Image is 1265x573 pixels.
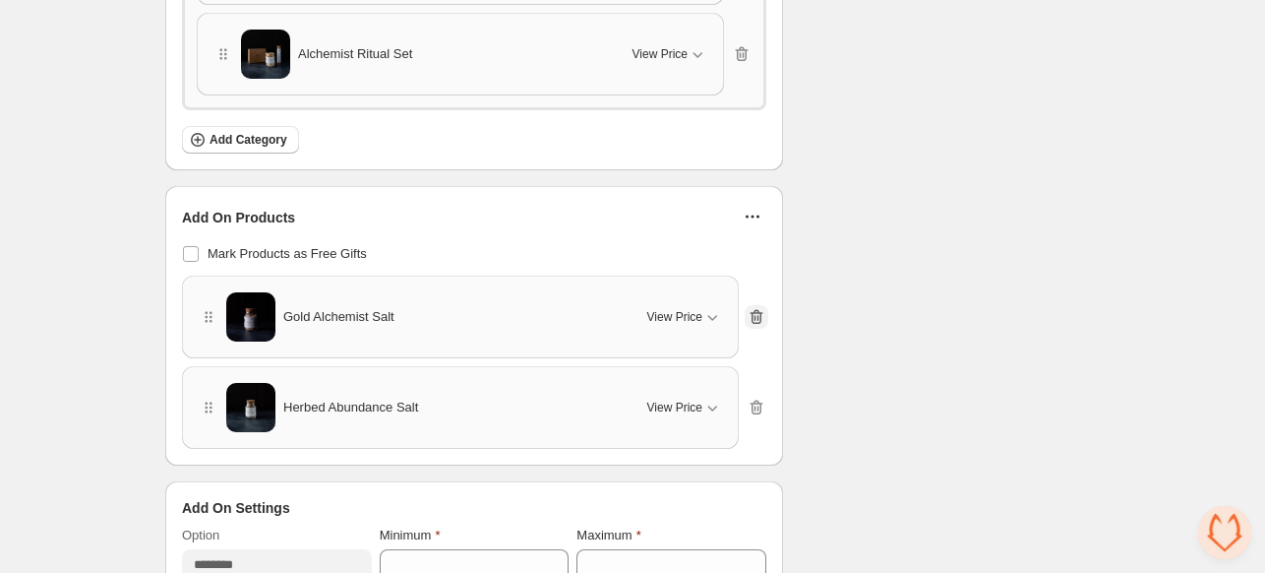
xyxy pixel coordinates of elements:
[576,526,640,545] label: Maximum
[241,30,290,79] img: Alchemist Ritual Set
[182,498,290,518] span: Add On Settings
[226,383,275,432] img: Herbed Abundance Salt
[298,44,412,64] span: Alchemist Ritual Set
[283,398,418,417] span: Herbed Abundance Salt
[635,392,734,423] button: View Price
[635,301,734,333] button: View Price
[621,38,719,70] button: View Price
[1198,506,1251,559] div: Open chat
[182,526,219,545] label: Option
[208,246,367,261] span: Mark Products as Free Gifts
[647,309,702,325] span: View Price
[182,126,299,154] button: Add Category
[283,307,394,327] span: Gold Alchemist Salt
[210,132,287,148] span: Add Category
[380,526,441,545] label: Minimum
[647,400,702,415] span: View Price
[226,292,275,342] img: Gold Alchemist Salt
[632,46,688,62] span: View Price
[182,208,295,227] span: Add On Products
